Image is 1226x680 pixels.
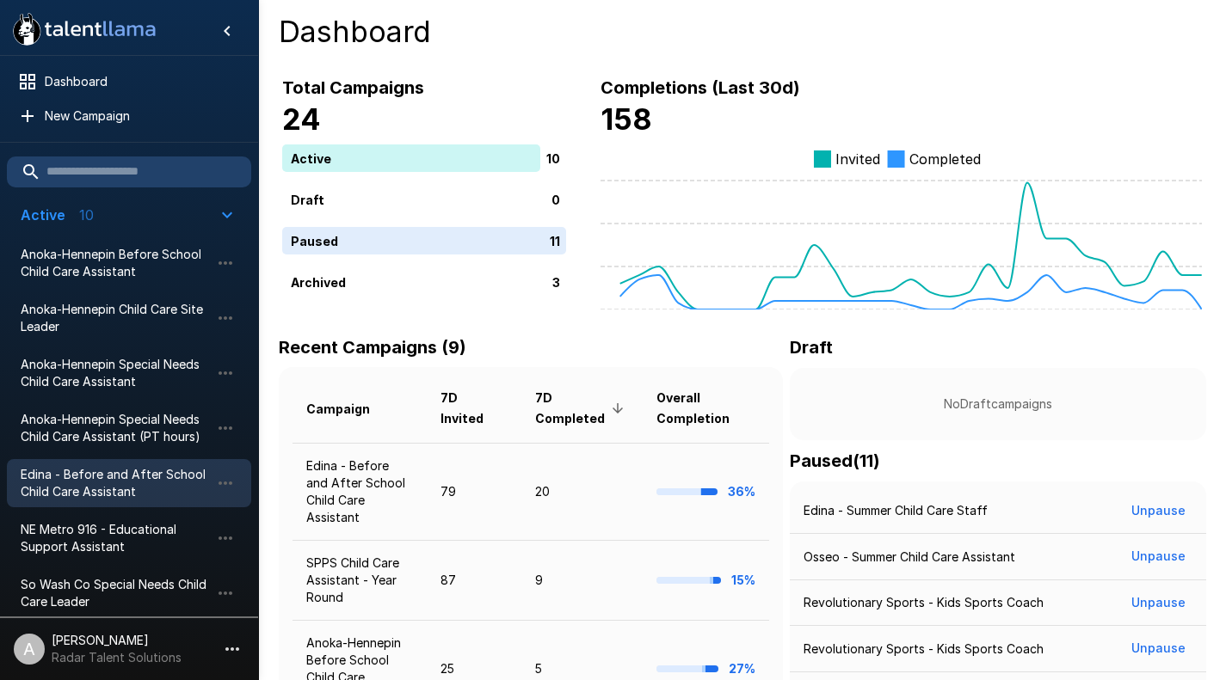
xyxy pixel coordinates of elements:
td: 9 [521,541,643,621]
td: 79 [427,443,521,540]
p: Edina - Summer Child Care Staff [804,502,988,519]
span: Campaign [306,399,392,420]
b: Recent Campaigns (9) [279,337,466,358]
p: Revolutionary Sports - Kids Sports Coach [804,640,1044,658]
p: No Draft campaigns [817,395,1179,413]
button: Unpause [1124,633,1192,665]
b: Total Campaigns [282,77,424,98]
p: 3 [552,273,560,291]
td: 20 [521,443,643,540]
button: Unpause [1124,495,1192,527]
td: 87 [427,541,521,621]
button: Unpause [1124,541,1192,573]
p: 10 [546,149,560,167]
p: 0 [551,190,560,208]
td: SPPS Child Care Assistant - Year Round [293,541,427,621]
td: Edina - Before and After School Child Care Assistant [293,443,427,540]
b: 36% [728,484,755,499]
b: Draft [790,337,833,358]
button: Unpause [1124,587,1192,619]
span: Overall Completion [656,388,755,429]
b: Completions (Last 30d) [601,77,800,98]
p: Osseo - Summer Child Care Assistant [804,548,1015,566]
b: 158 [601,101,652,137]
h4: Dashboard [279,14,1205,50]
b: 27% [729,661,755,676]
span: 7D Invited [440,388,508,429]
p: 11 [550,231,560,249]
b: 15% [731,573,755,587]
span: 7D Completed [535,388,629,429]
b: Paused ( 11 ) [790,450,880,471]
b: 24 [282,101,321,137]
p: Revolutionary Sports - Kids Sports Coach [804,594,1044,611]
